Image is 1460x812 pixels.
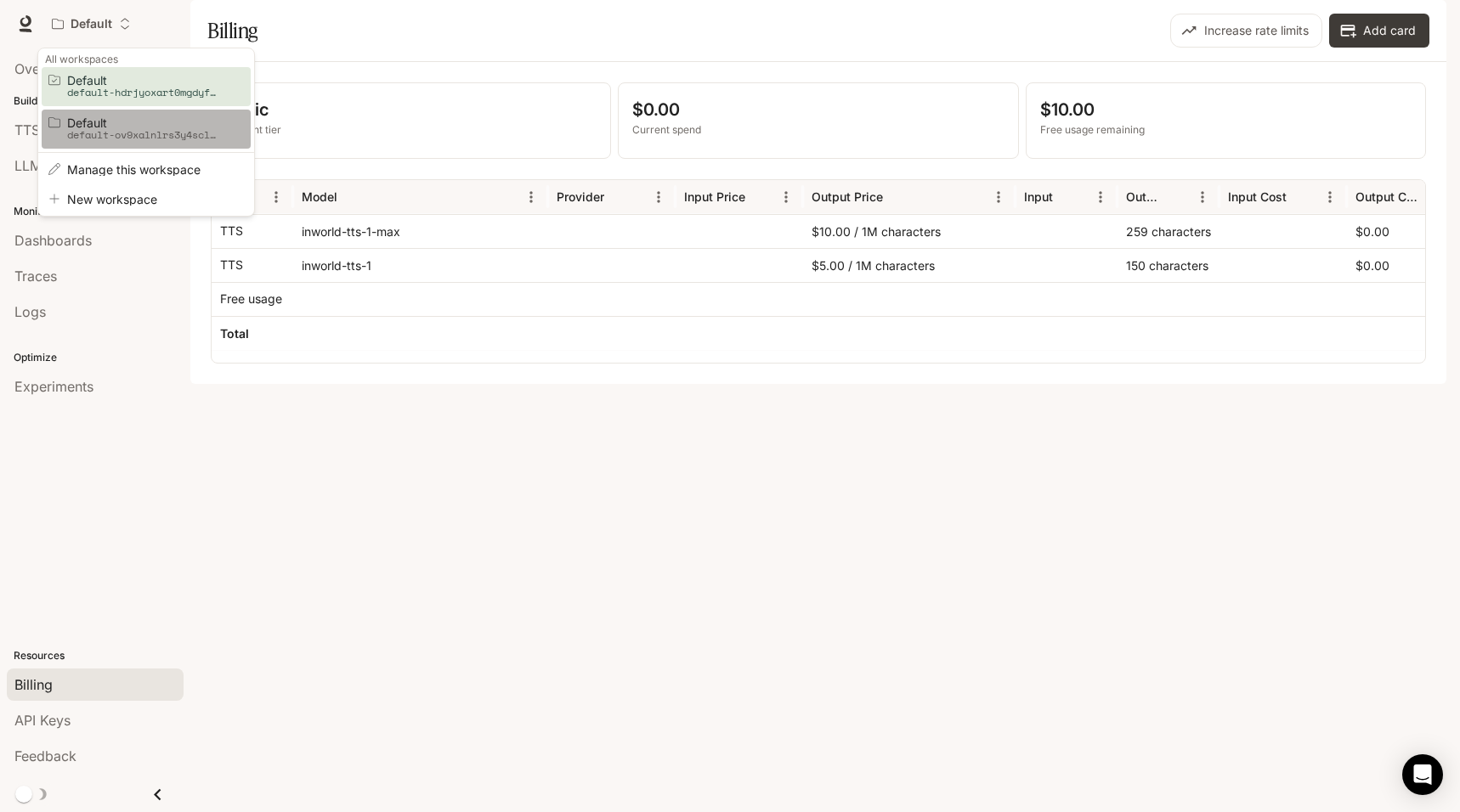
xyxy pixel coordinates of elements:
span: Default [67,74,220,87]
span: Manage this workspace [67,163,220,176]
span: Default [67,116,220,129]
p: default-ov9xalnlrs3y4sclyhsu_w [67,129,220,141]
li: New workspace [42,186,251,212]
span: New workspace [67,193,220,206]
li: Edit workspace [42,156,251,183]
p: default-hdrjyoxart0mgdyf9cpnog [67,87,220,99]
